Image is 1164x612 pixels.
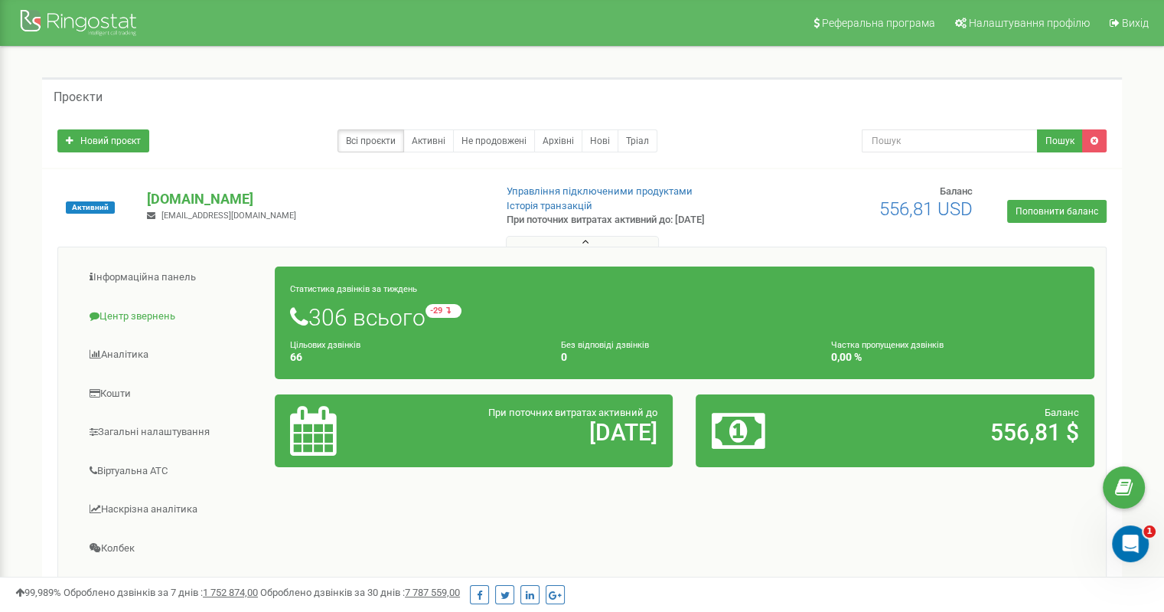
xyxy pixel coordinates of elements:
a: Новий проєкт [57,129,149,152]
span: Вихід [1122,17,1149,29]
a: Віртуальна АТС [70,453,276,490]
small: Цільових дзвінків [290,340,360,350]
a: Загальні налаштування [70,414,276,451]
h2: [DATE] [420,420,657,445]
u: 1 752 874,00 [203,587,258,598]
a: Колбек [70,530,276,568]
span: Оброблено дзвінків за 30 днів : [260,587,460,598]
small: Без відповіді дзвінків [561,340,649,350]
span: При поточних витратах активний до [488,407,657,418]
span: Реферальна програма [822,17,935,29]
h4: 0 [561,352,809,363]
h5: Проєкти [54,90,103,104]
a: Наскрізна аналітика [70,491,276,529]
span: Оброблено дзвінків за 7 днів : [64,587,258,598]
small: Частка пропущених дзвінків [831,340,944,350]
a: Нові [582,129,618,152]
span: 99,989% [15,587,61,598]
p: [DOMAIN_NAME] [147,189,481,209]
a: Центр звернень [70,298,276,335]
h1: 306 всього [290,304,1079,330]
a: Поповнити баланс [1007,200,1107,223]
a: Аналiтика [70,336,276,374]
a: Кошти [70,375,276,413]
span: 1 [1143,525,1156,538]
a: Активні [403,129,454,152]
a: Всі проєкти [337,129,404,152]
small: Статистика дзвінків за тиждень [290,284,417,294]
p: При поточних витратах активний до: [DATE] [507,213,752,227]
a: Тріал [618,129,657,152]
span: Налаштування профілю [969,17,1090,29]
a: Архівні [534,129,582,152]
span: Баланс [940,185,973,197]
u: 7 787 559,00 [405,587,460,598]
a: Не продовжені [453,129,535,152]
a: Управління підключеними продуктами [507,185,693,197]
small: -29 [425,304,461,318]
span: Баланс [1045,407,1079,418]
span: [EMAIL_ADDRESS][DOMAIN_NAME] [161,211,296,221]
input: Пошук [862,129,1038,152]
h4: 66 [290,352,538,363]
button: Пошук [1037,129,1083,152]
span: Активний [66,201,115,214]
a: Історія транзакцій [507,200,592,211]
span: 556,81 USD [879,198,973,220]
a: Інформаційна панель [70,259,276,296]
iframe: Intercom live chat [1112,525,1149,562]
h4: 0,00 % [831,352,1079,363]
h2: 556,81 $ [842,420,1079,445]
